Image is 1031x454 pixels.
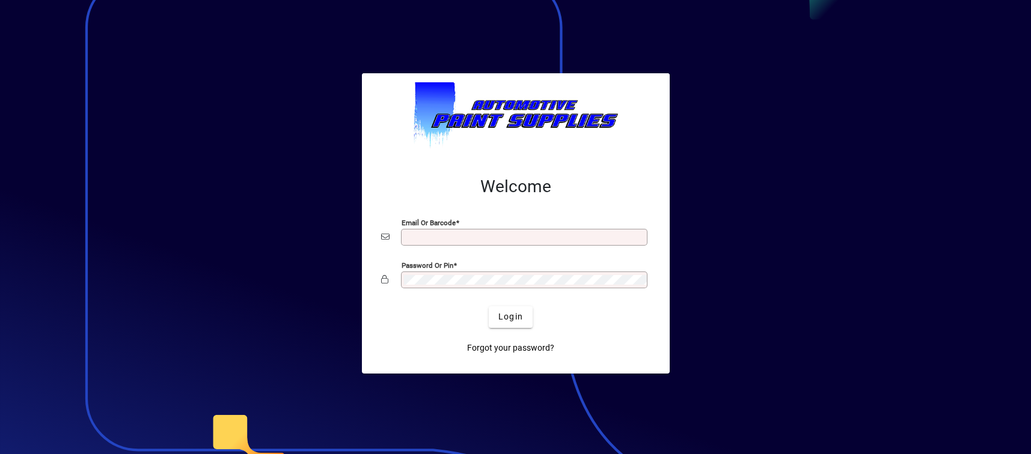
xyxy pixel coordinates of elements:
h2: Welcome [381,177,650,197]
mat-label: Email or Barcode [402,218,456,226]
span: Forgot your password? [467,342,554,354]
a: Forgot your password? [462,337,559,359]
button: Login [489,306,533,328]
mat-label: Password or Pin [402,261,453,269]
span: Login [498,310,523,323]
